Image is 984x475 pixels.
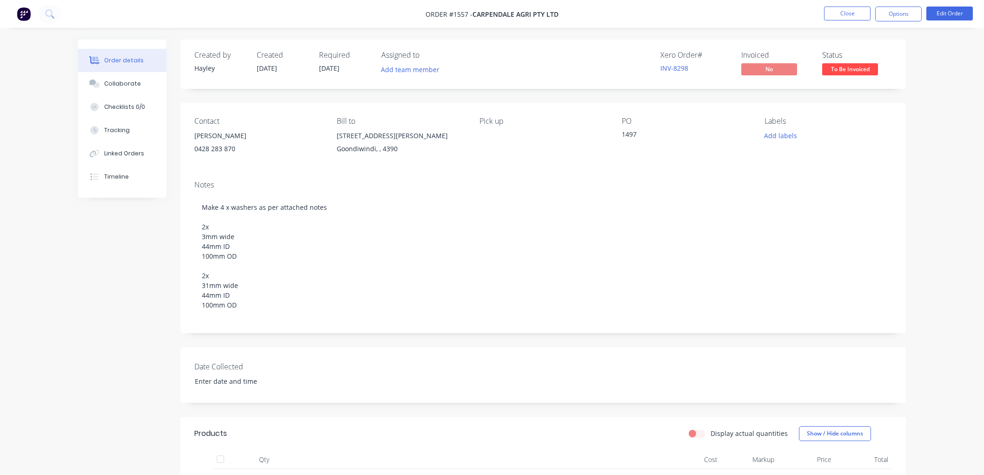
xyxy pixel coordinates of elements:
[78,119,166,142] button: Tracking
[194,51,246,60] div: Created by
[104,149,144,158] div: Linked Orders
[824,7,871,20] button: Close
[319,64,339,73] span: [DATE]
[78,165,166,188] button: Timeline
[381,51,474,60] div: Assigned to
[78,49,166,72] button: Order details
[104,103,145,111] div: Checklists 0/0
[194,181,892,189] div: Notes
[381,63,445,76] button: Add team member
[660,51,730,60] div: Xero Order #
[952,443,975,466] iframe: Intercom live chat
[194,63,246,73] div: Hayley
[822,63,878,77] button: To Be Invoiced
[104,126,130,134] div: Tracking
[188,375,304,388] input: Enter date and time
[257,51,308,60] div: Created
[319,51,370,60] div: Required
[622,129,738,142] div: 1497
[17,7,31,21] img: Factory
[236,450,292,469] div: Qty
[926,7,973,20] button: Edit Order
[78,142,166,165] button: Linked Orders
[799,426,871,441] button: Show / Hide columns
[778,450,835,469] div: Price
[78,72,166,95] button: Collaborate
[835,450,892,469] div: Total
[721,450,778,469] div: Markup
[78,95,166,119] button: Checklists 0/0
[337,129,464,142] div: [STREET_ADDRESS][PERSON_NAME]
[660,64,688,73] a: INV-8298
[337,129,464,159] div: [STREET_ADDRESS][PERSON_NAME]Goondiwindi, , 4390
[194,142,322,155] div: 0428 283 870
[622,117,749,126] div: PO
[194,129,322,159] div: [PERSON_NAME]0428 283 870
[194,117,322,126] div: Contact
[711,428,788,438] label: Display actual quantities
[426,10,472,19] span: Order #1557 -
[664,450,721,469] div: Cost
[376,63,445,76] button: Add team member
[472,10,558,19] span: Carpendale Agri Pty Ltd
[822,51,892,60] div: Status
[194,361,311,372] label: Date Collected
[337,117,464,126] div: Bill to
[194,129,322,142] div: [PERSON_NAME]
[257,64,277,73] span: [DATE]
[875,7,922,21] button: Options
[194,193,892,319] div: Make 4 x washers as per attached notes 2x 3mm wide 44mm ID 100mm OD 2x 31mm wide 44mm ID 100mm OD
[765,117,892,126] div: Labels
[759,129,802,142] button: Add labels
[741,63,797,75] span: No
[104,80,141,88] div: Collaborate
[741,51,811,60] div: Invoiced
[104,56,144,65] div: Order details
[479,117,607,126] div: Pick up
[822,63,878,75] span: To Be Invoiced
[194,428,227,439] div: Products
[104,173,129,181] div: Timeline
[337,142,464,155] div: Goondiwindi, , 4390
